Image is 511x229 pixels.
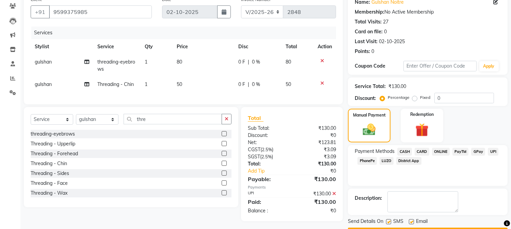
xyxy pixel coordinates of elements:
span: PhonePe [357,157,377,165]
div: Threading - Upperlip [31,140,75,147]
div: Points: [355,48,370,55]
div: ₹130.00 [292,175,341,183]
div: Coupon Code [355,63,403,70]
img: _cash.svg [359,122,379,137]
div: ₹0 [292,207,341,214]
div: Sub Total: [243,125,292,132]
div: ( ) [243,153,292,160]
th: Disc [234,39,282,54]
span: 50 [177,81,182,87]
div: ( ) [243,146,292,153]
span: gulshan [35,81,52,87]
div: ₹130.00 [292,198,341,206]
span: 50 [286,81,291,87]
label: Manual Payment [353,112,386,118]
th: Price [173,39,234,54]
span: SGST [248,154,260,160]
div: Threading - Chin [31,160,67,167]
div: Discount: [355,95,376,102]
label: Redemption [410,111,434,118]
span: CASH [397,148,412,156]
div: ₹130.00 [292,160,341,168]
img: _gift.svg [411,122,433,138]
div: ₹3.09 [292,146,341,153]
span: CGST [248,146,260,153]
label: Fixed [420,94,430,101]
th: Stylist [31,39,93,54]
span: ONLINE [432,148,450,156]
div: UPI [243,190,292,197]
span: PayTM [452,148,469,156]
input: Enter Offer / Coupon Code [403,61,476,71]
div: Total: [243,160,292,168]
button: +91 [31,5,50,18]
span: UPI [488,148,498,156]
div: Threading - Forehead [31,150,78,157]
span: GPay [471,148,485,156]
span: gulshan [35,59,52,65]
th: Total [282,39,314,54]
a: Add Tip [243,168,300,175]
span: LUZO [380,157,394,165]
span: District App [396,157,421,165]
div: Services [31,27,341,39]
div: Threading - Sides [31,170,69,177]
span: 0 % [252,81,260,88]
div: ₹130.00 [292,190,341,197]
div: Threading - Face [31,180,68,187]
input: Search by Name/Mobile/Email/Code [49,5,152,18]
span: Threading - Chin [97,81,134,87]
th: Qty [141,39,172,54]
div: ₹0 [292,132,341,139]
span: CARD [415,148,429,156]
span: | [248,81,249,88]
div: Membership: [355,8,384,16]
div: Payable: [243,175,292,183]
span: 80 [286,59,291,65]
div: threading-eyebrows [31,130,75,138]
input: Search or Scan [124,114,222,124]
div: Payments [248,184,336,190]
span: 0 F [238,81,245,88]
span: | [248,58,249,66]
div: Balance : [243,207,292,214]
div: Discount: [243,132,292,139]
div: ₹130.00 [292,125,341,132]
span: 80 [177,59,182,65]
th: Action [314,39,336,54]
span: Email [416,218,428,226]
div: 27 [383,18,388,25]
span: 0 F [238,58,245,66]
div: Net: [243,139,292,146]
span: Send Details On [348,218,383,226]
div: Paid: [243,198,292,206]
div: 0 [384,28,387,35]
div: Threading - Wax [31,190,67,197]
button: Apply [479,61,499,71]
div: Total Visits: [355,18,382,25]
div: ₹3.09 [292,153,341,160]
div: ₹130.00 [388,83,406,90]
div: No Active Membership [355,8,501,16]
div: ₹0 [300,168,341,175]
div: 0 [371,48,374,55]
div: Description: [355,195,382,202]
span: threading-eyebrows [97,59,135,72]
div: ₹123.81 [292,139,341,146]
span: 1 [145,59,147,65]
span: 0 % [252,58,260,66]
span: 1 [145,81,147,87]
div: Service Total: [355,83,386,90]
span: 2.5% [261,154,272,159]
span: SMS [393,218,403,226]
div: Last Visit: [355,38,378,45]
div: Card on file: [355,28,383,35]
div: 02-10-2025 [379,38,405,45]
span: 2.5% [262,147,272,152]
label: Percentage [388,94,410,101]
span: Payment Methods [355,148,395,155]
th: Service [93,39,141,54]
span: Total [248,114,264,122]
